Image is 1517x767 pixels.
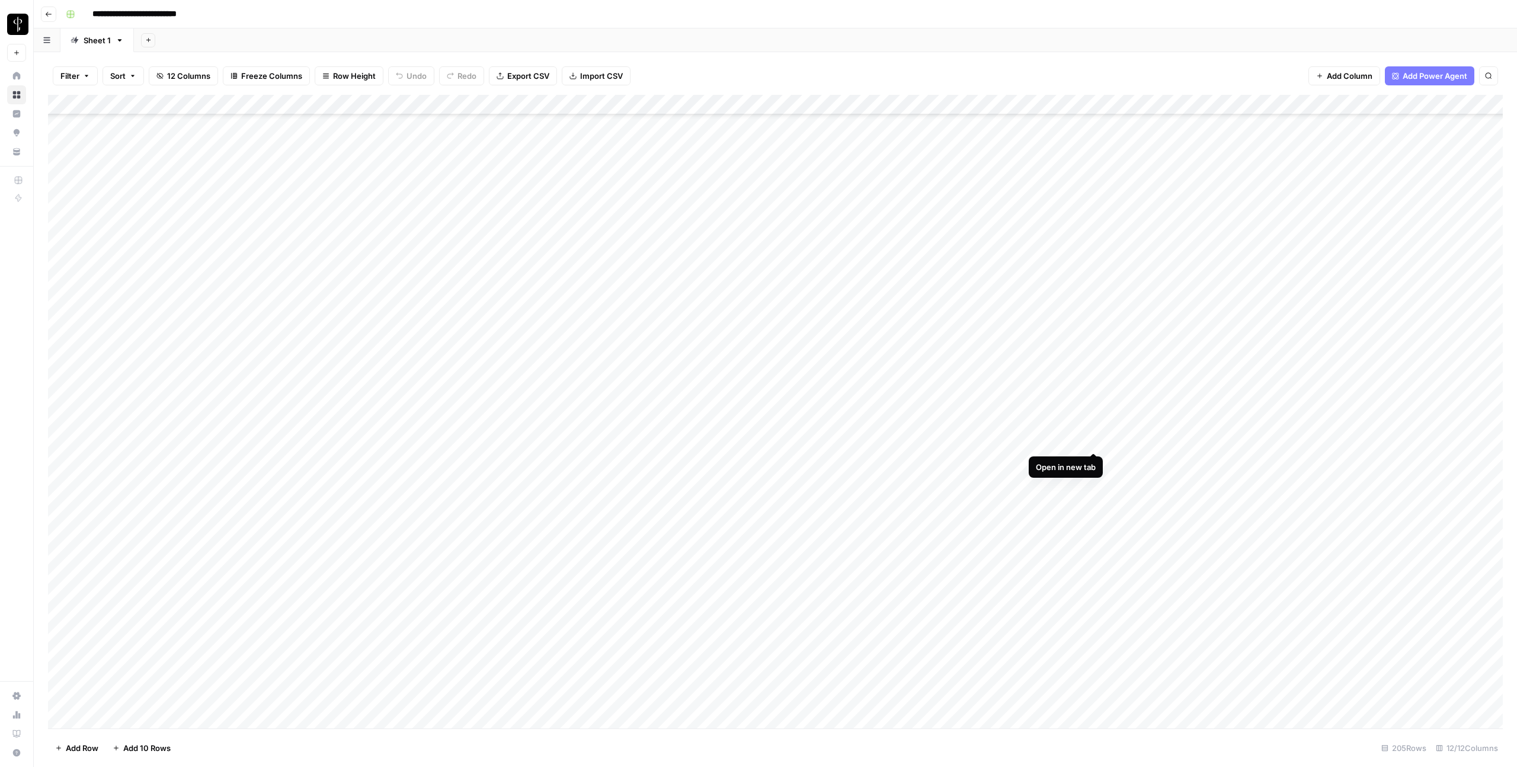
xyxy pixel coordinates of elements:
[7,743,26,762] button: Help + Support
[84,34,111,46] div: Sheet 1
[507,70,549,82] span: Export CSV
[103,66,144,85] button: Sort
[167,70,210,82] span: 12 Columns
[7,9,26,39] button: Workspace: LP Production Workloads
[7,104,26,123] a: Insights
[1036,461,1096,473] div: Open in new tab
[1308,66,1380,85] button: Add Column
[7,66,26,85] a: Home
[1431,739,1503,758] div: 12/12 Columns
[105,739,178,758] button: Add 10 Rows
[7,705,26,724] a: Usage
[123,742,171,754] span: Add 10 Rows
[7,14,28,35] img: LP Production Workloads Logo
[60,28,134,52] a: Sheet 1
[7,724,26,743] a: Learning Hub
[241,70,302,82] span: Freeze Columns
[1327,70,1372,82] span: Add Column
[7,123,26,142] a: Opportunities
[407,70,427,82] span: Undo
[439,66,484,85] button: Redo
[110,70,126,82] span: Sort
[60,70,79,82] span: Filter
[1385,66,1474,85] button: Add Power Agent
[223,66,310,85] button: Freeze Columns
[580,70,623,82] span: Import CSV
[315,66,383,85] button: Row Height
[489,66,557,85] button: Export CSV
[7,85,26,104] a: Browse
[457,70,476,82] span: Redo
[562,66,631,85] button: Import CSV
[149,66,218,85] button: 12 Columns
[66,742,98,754] span: Add Row
[1377,739,1431,758] div: 205 Rows
[1403,70,1467,82] span: Add Power Agent
[53,66,98,85] button: Filter
[7,686,26,705] a: Settings
[388,66,434,85] button: Undo
[48,739,105,758] button: Add Row
[7,142,26,161] a: Your Data
[333,70,376,82] span: Row Height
